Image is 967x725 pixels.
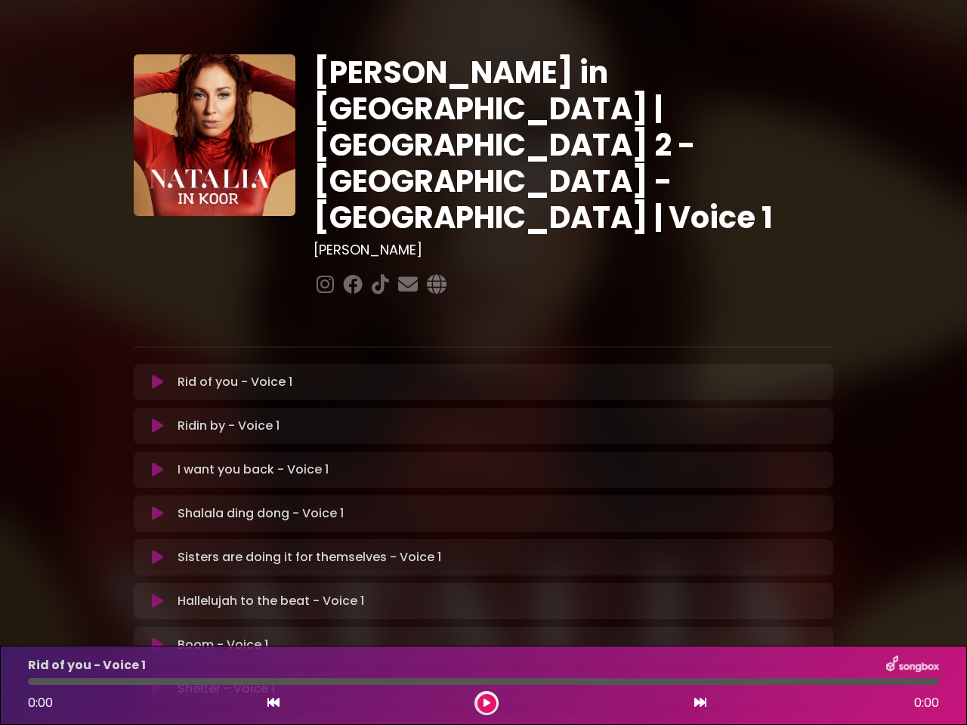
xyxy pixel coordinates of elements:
[178,548,441,566] p: Sisters are doing it for themselves - Voice 1
[134,54,295,216] img: YTVS25JmS9CLUqXqkEhs
[178,504,344,523] p: Shalala ding dong - Voice 1
[314,54,834,236] h1: [PERSON_NAME] in [GEOGRAPHIC_DATA] | [GEOGRAPHIC_DATA] 2 - [GEOGRAPHIC_DATA] - [GEOGRAPHIC_DATA] ...
[178,592,364,610] p: Hallelujah to the beat - Voice 1
[178,417,280,435] p: Ridin by - Voice 1
[178,373,292,391] p: Rid of you - Voice 1
[178,636,268,654] p: Boom - Voice 1
[914,694,939,712] span: 0:00
[28,694,53,711] span: 0:00
[28,656,146,674] p: Rid of you - Voice 1
[886,656,939,675] img: songbox-logo-white.png
[178,461,329,479] p: I want you back - Voice 1
[314,242,834,258] h3: [PERSON_NAME]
